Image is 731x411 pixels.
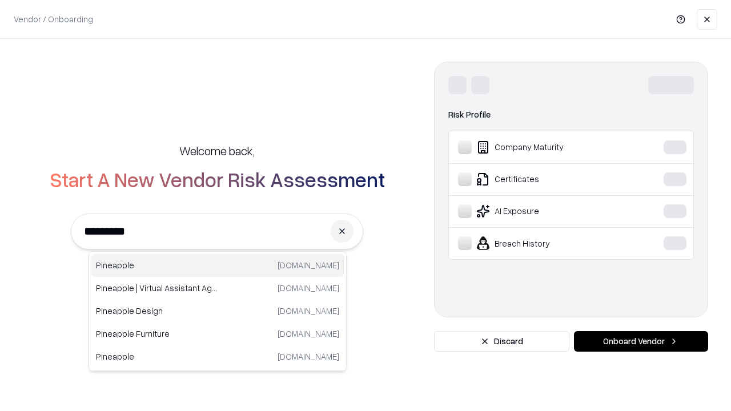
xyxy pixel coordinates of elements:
[96,259,218,271] p: Pineapple
[50,168,385,191] h2: Start A New Vendor Risk Assessment
[448,108,694,122] div: Risk Profile
[458,236,629,250] div: Breach History
[574,331,708,352] button: Onboard Vendor
[96,282,218,294] p: Pineapple | Virtual Assistant Agency
[458,204,629,218] div: AI Exposure
[458,140,629,154] div: Company Maturity
[278,350,339,362] p: [DOMAIN_NAME]
[434,331,569,352] button: Discard
[96,350,218,362] p: Pineapple
[458,172,629,186] div: Certificates
[96,305,218,317] p: Pineapple Design
[278,282,339,294] p: [DOMAIN_NAME]
[278,328,339,340] p: [DOMAIN_NAME]
[278,259,339,271] p: [DOMAIN_NAME]
[278,305,339,317] p: [DOMAIN_NAME]
[89,251,347,371] div: Suggestions
[179,143,255,159] h5: Welcome back,
[96,328,218,340] p: Pineapple Furniture
[14,13,93,25] p: Vendor / Onboarding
